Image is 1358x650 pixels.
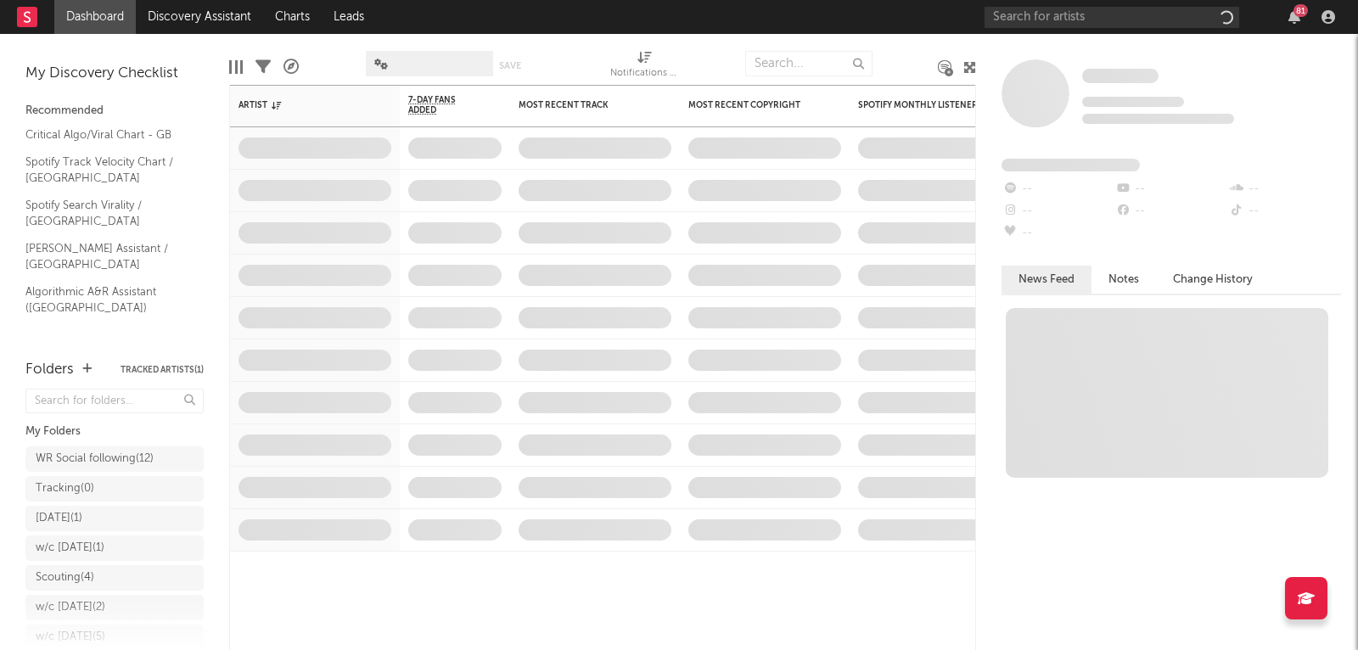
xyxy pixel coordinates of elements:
[25,595,204,620] a: w/c [DATE](2)
[688,100,816,110] div: Most Recent Copyright
[1288,10,1300,24] button: 81
[25,239,187,274] a: [PERSON_NAME] Assistant / [GEOGRAPHIC_DATA]
[25,476,204,502] a: Tracking(0)
[25,535,204,561] a: w/c [DATE](1)
[1002,222,1114,244] div: --
[1091,266,1156,294] button: Notes
[985,7,1239,28] input: Search for artists
[36,479,94,499] div: Tracking ( 0 )
[1002,266,1091,294] button: News Feed
[1293,4,1308,17] div: 81
[610,64,678,84] div: Notifications (Artist)
[238,100,366,110] div: Artist
[229,42,243,92] div: Edit Columns
[1082,114,1234,124] span: 0 fans last week
[36,449,154,469] div: WR Social following ( 12 )
[36,597,105,618] div: w/c [DATE] ( 2 )
[408,95,476,115] span: 7-Day Fans Added
[25,64,204,84] div: My Discovery Checklist
[1082,97,1184,107] span: Tracking Since: [DATE]
[25,326,187,361] a: Editorial A&R Assistant ([GEOGRAPHIC_DATA])
[25,506,204,531] a: [DATE](1)
[519,100,646,110] div: Most Recent Track
[36,508,82,529] div: [DATE] ( 1 )
[610,42,678,92] div: Notifications (Artist)
[121,366,204,374] button: Tracked Artists(1)
[283,42,299,92] div: A&R Pipeline
[36,627,105,647] div: w/c [DATE] ( 5 )
[25,389,204,413] input: Search for folders...
[25,565,204,591] a: Scouting(4)
[25,153,187,188] a: Spotify Track Velocity Chart / [GEOGRAPHIC_DATA]
[25,422,204,442] div: My Folders
[1114,178,1227,200] div: --
[25,196,187,231] a: Spotify Search Virality / [GEOGRAPHIC_DATA]
[1156,266,1270,294] button: Change History
[1002,200,1114,222] div: --
[1002,159,1140,171] span: Fans Added by Platform
[1002,178,1114,200] div: --
[255,42,271,92] div: Filters
[25,126,187,144] a: Critical Algo/Viral Chart - GB
[25,446,204,472] a: WR Social following(12)
[1228,178,1341,200] div: --
[1082,68,1159,85] a: Some Artist
[25,101,204,121] div: Recommended
[499,61,521,70] button: Save
[36,538,104,558] div: w/c [DATE] ( 1 )
[858,100,985,110] div: Spotify Monthly Listeners
[1228,200,1341,222] div: --
[1082,69,1159,83] span: Some Artist
[25,360,74,380] div: Folders
[1114,200,1227,222] div: --
[25,283,187,317] a: Algorithmic A&R Assistant ([GEOGRAPHIC_DATA])
[36,568,94,588] div: Scouting ( 4 )
[745,51,873,76] input: Search...
[25,625,204,650] a: w/c [DATE](5)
